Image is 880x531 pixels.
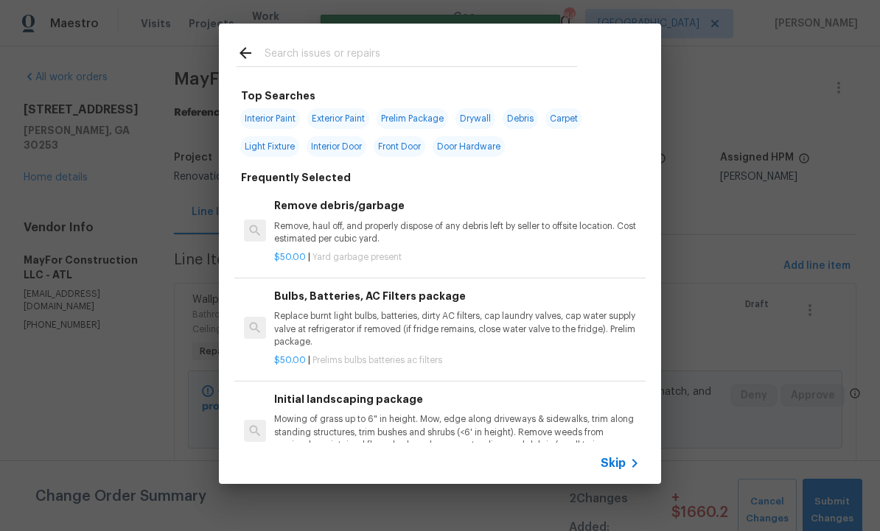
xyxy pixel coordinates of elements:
[274,251,640,264] p: |
[274,310,640,348] p: Replace burnt light bulbs, batteries, dirty AC filters, cap laundry valves, cap water supply valv...
[307,136,366,157] span: Interior Door
[241,88,315,104] h6: Top Searches
[274,288,640,304] h6: Bulbs, Batteries, AC Filters package
[274,253,306,261] span: $50.00
[377,108,448,129] span: Prelim Package
[274,197,640,214] h6: Remove debris/garbage
[312,253,402,261] span: Yard garbage present
[312,356,442,365] span: Prelims bulbs batteries ac filters
[545,108,582,129] span: Carpet
[601,456,626,471] span: Skip
[455,108,495,129] span: Drywall
[307,108,369,129] span: Exterior Paint
[274,391,640,407] h6: Initial landscaping package
[374,136,425,157] span: Front Door
[274,356,306,365] span: $50.00
[274,220,640,245] p: Remove, haul off, and properly dispose of any debris left by seller to offsite location. Cost est...
[265,44,577,66] input: Search issues or repairs
[274,413,640,451] p: Mowing of grass up to 6" in height. Mow, edge along driveways & sidewalks, trim along standing st...
[433,136,505,157] span: Door Hardware
[240,136,299,157] span: Light Fixture
[241,169,351,186] h6: Frequently Selected
[503,108,538,129] span: Debris
[240,108,300,129] span: Interior Paint
[274,354,640,367] p: |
